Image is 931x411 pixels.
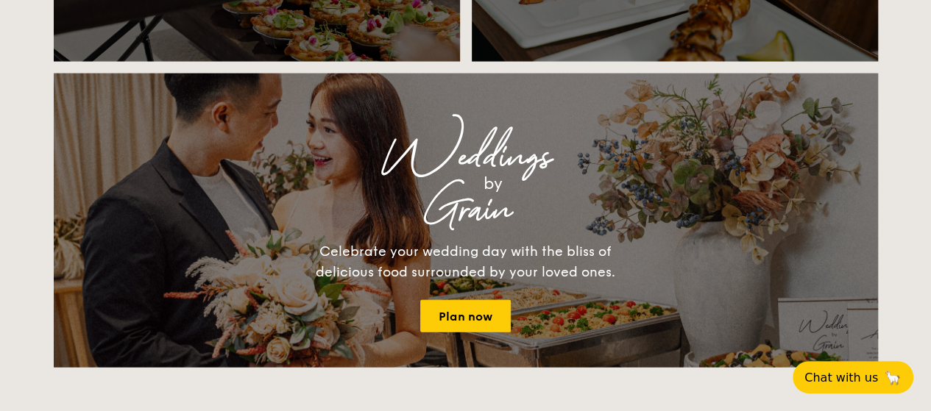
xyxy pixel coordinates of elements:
div: Weddings [183,144,748,171]
div: by [238,171,748,197]
div: Grain [183,197,748,224]
div: Celebrate your wedding day with the bliss of delicious food surrounded by your loved ones. [300,241,631,282]
a: Plan now [420,300,511,332]
span: 🦙 [884,369,902,386]
button: Chat with us🦙 [793,361,913,393]
span: Chat with us [804,371,878,385]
